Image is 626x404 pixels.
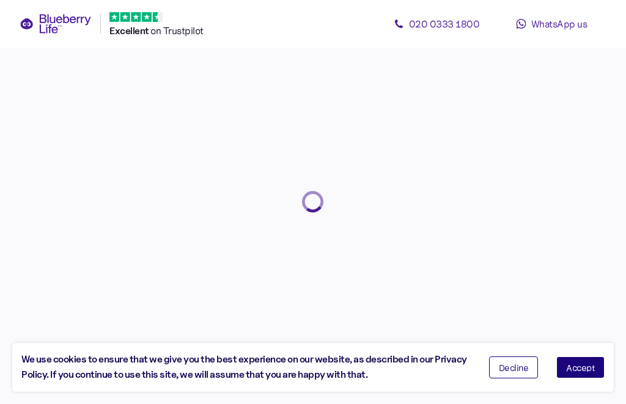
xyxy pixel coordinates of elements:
[496,12,606,36] a: WhatsApp us
[150,24,204,37] span: on Trustpilot
[556,356,605,378] button: Accept cookies
[489,356,539,378] button: Decline cookies
[566,363,595,372] span: Accept
[109,25,150,37] span: Excellent ️
[21,352,471,383] div: We use cookies to ensure that we give you the best experience on our website, as described in our...
[409,18,480,30] span: 020 0333 1800
[499,363,529,372] span: Decline
[531,18,587,30] span: WhatsApp us
[381,12,492,36] a: 020 0333 1800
